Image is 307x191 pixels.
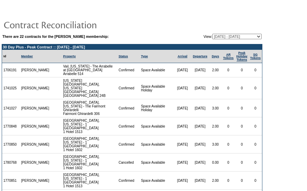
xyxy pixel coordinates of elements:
[62,135,117,153] td: [GEOGRAPHIC_DATA], [US_STATE] - 1 [GEOGRAPHIC_DATA] 1 Hotel 1602
[209,63,222,77] td: 2.00
[2,44,262,50] td: 30 Day Plus - Peak Contract :: [DATE] - [DATE]
[2,77,20,99] td: 1741025
[117,99,140,117] td: Confirmed
[174,77,191,99] td: [DATE]
[2,50,20,63] td: Id
[140,99,174,117] td: Space Available Holiday
[2,63,20,77] td: 1706191
[249,117,262,135] td: 0
[174,99,191,117] td: [DATE]
[63,55,76,58] a: Property
[20,135,51,153] td: [PERSON_NAME]
[140,117,174,135] td: Space Available
[209,153,222,172] td: 0.00
[117,135,140,153] td: Confirmed
[209,172,222,190] td: 2.00
[174,63,191,77] td: [DATE]
[249,77,262,99] td: 0
[209,99,222,117] td: 3.00
[20,117,51,135] td: [PERSON_NAME]
[140,63,174,77] td: Space Available
[117,63,140,77] td: Confirmed
[170,34,262,39] td: View:
[20,153,51,172] td: [PERSON_NAME]
[62,99,117,117] td: [GEOGRAPHIC_DATA], [US_STATE] - The Fairmont Ghirardelli Fairmont Ghirardelli 306
[223,53,234,60] a: ARTokens
[174,135,191,153] td: [DATE]
[249,135,262,153] td: 0
[174,172,191,190] td: [DATE]
[209,77,222,99] td: 2.00
[222,117,235,135] td: 0
[62,63,117,77] td: Vail, [US_STATE] - The Arrabelle at [GEOGRAPHIC_DATA] Arrabelle 514
[191,153,209,172] td: [DATE]
[62,172,117,190] td: [GEOGRAPHIC_DATA], [US_STATE] - 1 [GEOGRAPHIC_DATA] 1 Hotel 1513
[193,55,208,58] a: Departure
[62,153,117,172] td: [GEOGRAPHIC_DATA], [US_STATE] - 1 [GEOGRAPHIC_DATA] 1 Hotel 1602
[209,135,222,153] td: 3.00
[140,135,174,153] td: Space Available
[235,77,249,99] td: 0
[178,55,187,58] a: Arrival
[235,99,249,117] td: 0
[62,117,117,135] td: [GEOGRAPHIC_DATA], [US_STATE] - 1 [GEOGRAPHIC_DATA] 1 Hotel 1513
[235,153,249,172] td: 0
[20,77,51,99] td: [PERSON_NAME]
[21,55,33,58] a: Member
[2,135,20,153] td: 1770850
[249,63,262,77] td: 0
[20,63,51,77] td: [PERSON_NAME]
[250,53,261,60] a: SGTokens
[140,77,174,99] td: Space Available Holiday
[222,63,235,77] td: 0
[191,117,209,135] td: [DATE]
[140,153,174,172] td: Space Available
[20,99,51,117] td: [PERSON_NAME]
[235,172,249,190] td: 0
[117,172,140,190] td: Confirmed
[191,99,209,117] td: [DATE]
[209,117,222,135] td: 2.00
[191,135,209,153] td: [DATE]
[119,55,128,58] a: Status
[235,117,249,135] td: 0
[2,153,20,172] td: 1780768
[117,77,140,99] td: Confirmed
[2,34,109,39] b: There are 22 contracts for the [PERSON_NAME] membership:
[222,135,235,153] td: 0
[222,172,235,190] td: 0
[2,117,20,135] td: 1770848
[235,135,249,153] td: 0
[20,172,51,190] td: [PERSON_NAME]
[236,51,248,61] a: Peak HolidayTokens
[222,153,235,172] td: 0
[222,99,235,117] td: 0
[174,117,191,135] td: [DATE]
[174,153,191,172] td: [DATE]
[191,172,209,190] td: [DATE]
[2,172,20,190] td: 1770851
[62,77,117,99] td: [US_STATE][GEOGRAPHIC_DATA], [US_STATE][GEOGRAPHIC_DATA] [GEOGRAPHIC_DATA] 24B
[249,99,262,117] td: 0
[117,117,140,135] td: Confirmed
[117,153,140,172] td: Cancelled
[3,18,140,31] img: pgTtlContractReconciliation.gif
[2,99,20,117] td: 1741027
[235,63,249,77] td: 0
[191,77,209,99] td: [DATE]
[191,63,209,77] td: [DATE]
[212,55,219,58] a: Days
[249,153,262,172] td: 0
[249,172,262,190] td: 0
[141,55,148,58] a: Type
[140,172,174,190] td: Space Available
[222,77,235,99] td: 0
